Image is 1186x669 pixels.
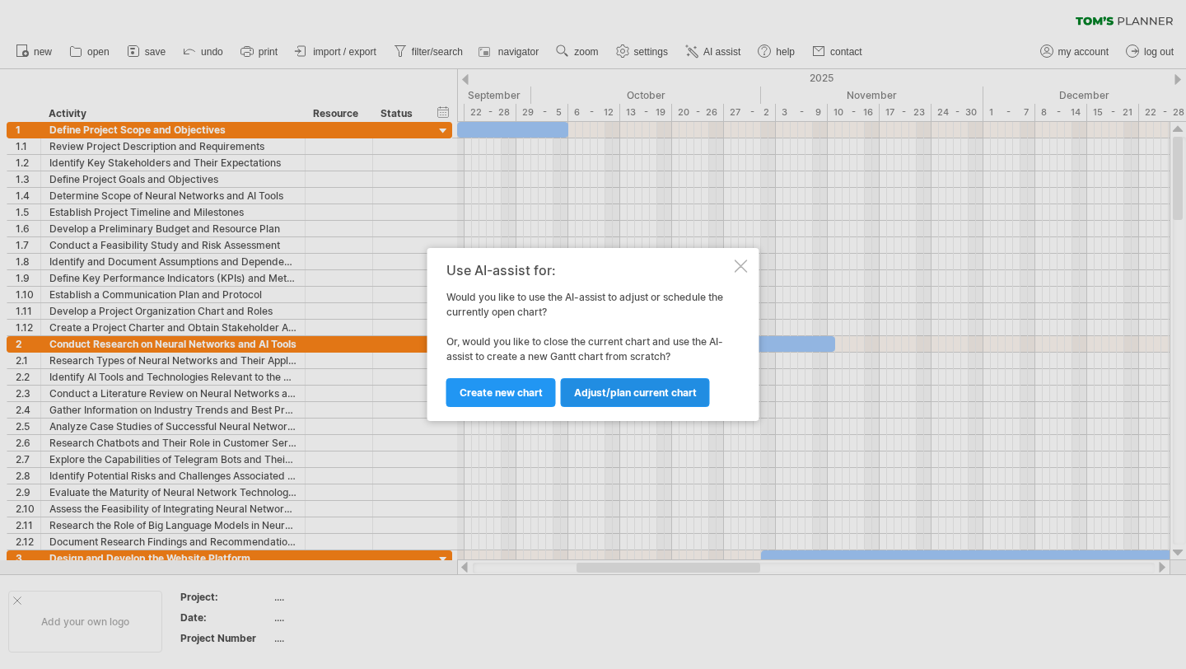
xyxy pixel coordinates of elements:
a: Create new chart [446,378,556,407]
a: Adjust/plan current chart [561,378,710,407]
span: Adjust/plan current chart [574,386,697,399]
div: Would you like to use the AI-assist to adjust or schedule the currently open chart? Or, would you... [446,263,731,406]
span: Create new chart [460,386,543,399]
div: Use AI-assist for: [446,263,731,278]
